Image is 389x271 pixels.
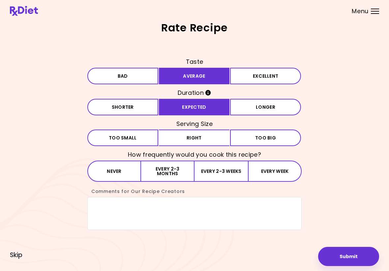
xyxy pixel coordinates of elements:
[87,161,141,182] button: Never
[87,188,185,195] label: Comments for Our Recipe Creators
[109,135,137,140] span: Too small
[87,68,158,84] button: Bad
[87,99,158,115] button: Shorter
[10,22,379,33] h2: Rate Recipe
[318,247,379,266] button: Submit
[255,135,276,140] span: Too big
[87,149,302,160] h3: How frequently would you cook this recipe?
[352,8,369,14] span: Menu
[230,68,301,84] button: Excellent
[87,130,158,146] button: Too small
[159,130,230,146] button: Right
[141,161,194,182] button: Every 2-3 months
[87,88,302,98] h3: Duration
[159,99,230,115] button: Expected
[10,252,22,259] button: Skip
[159,68,230,84] button: Average
[87,57,302,67] h3: Taste
[205,90,211,96] i: Info
[194,161,248,182] button: Every 2-3 weeks
[230,99,301,115] button: Longer
[230,130,301,146] button: Too big
[248,161,302,182] button: Every week
[10,6,38,16] img: RxDiet
[87,119,302,129] h3: Serving Size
